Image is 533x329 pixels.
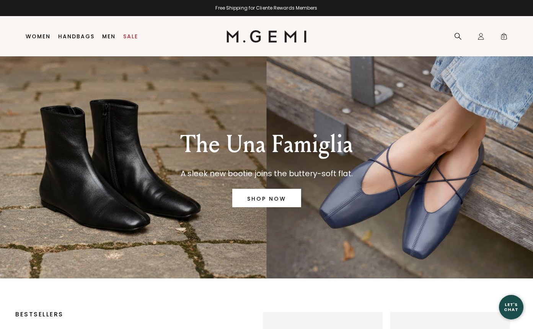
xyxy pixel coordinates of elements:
a: Sale [123,33,138,39]
a: Men [102,33,116,39]
a: SHOP NOW [232,189,301,207]
span: 0 [500,34,508,42]
a: Women [26,33,51,39]
p: BESTSELLERS [15,312,240,317]
a: Handbags [58,33,95,39]
img: M.Gemi [227,30,306,43]
div: Let's Chat [499,302,523,312]
p: A sleek new bootie joins the buttery-soft flat. [180,167,353,180]
p: The Una Famiglia [180,131,353,158]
